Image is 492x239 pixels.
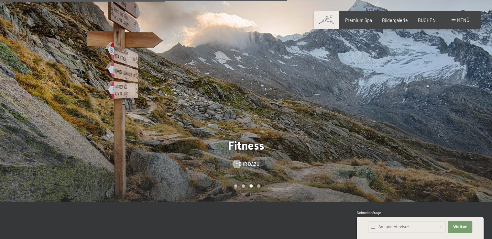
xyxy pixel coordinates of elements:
[345,17,372,23] a: Premium Spa
[249,184,253,188] div: Carousel Page 3 (Current Slide)
[418,17,436,23] a: BUCHEN
[257,184,260,188] div: Carousel Page 4
[235,161,259,167] span: Mehr dazu
[357,211,381,215] span: Schnellanfrage
[448,221,472,233] button: Weiter
[453,224,467,230] span: Weiter
[232,184,260,188] div: Carousel Pagination
[457,17,469,23] span: Menü
[382,17,408,23] a: Bildergalerie
[242,184,245,188] div: Carousel Page 2
[234,184,237,188] div: Carousel Page 1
